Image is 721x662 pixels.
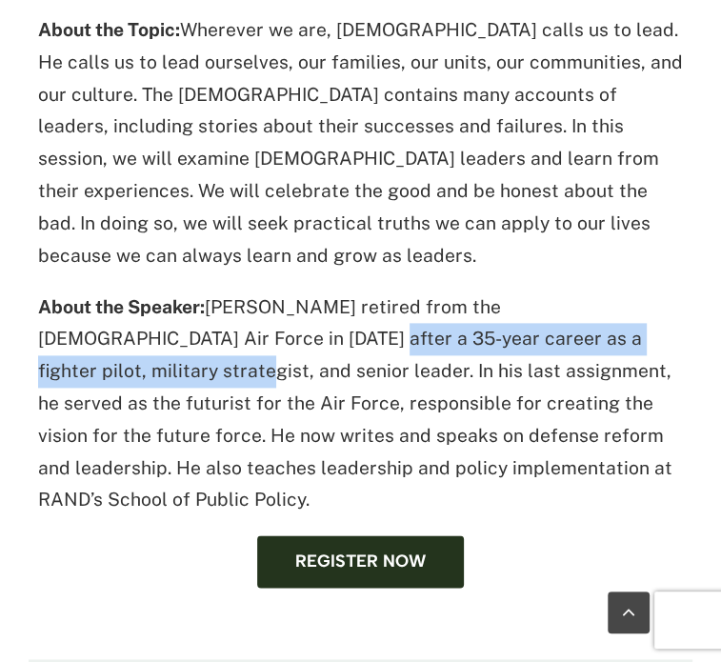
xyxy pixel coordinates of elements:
span: Register now [295,552,426,572]
strong: About the Speaker: [38,296,205,317]
strong: About the Topic: [38,19,180,40]
p: [PERSON_NAME] retired from the [DEMOGRAPHIC_DATA] Air Force in [DATE] after a 35-year career as a... [38,291,683,517]
a: Register now [257,535,464,588]
p: Wherever we are, [DEMOGRAPHIC_DATA] calls us to lead. He calls us to lead ourselves, our families... [38,14,683,272]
